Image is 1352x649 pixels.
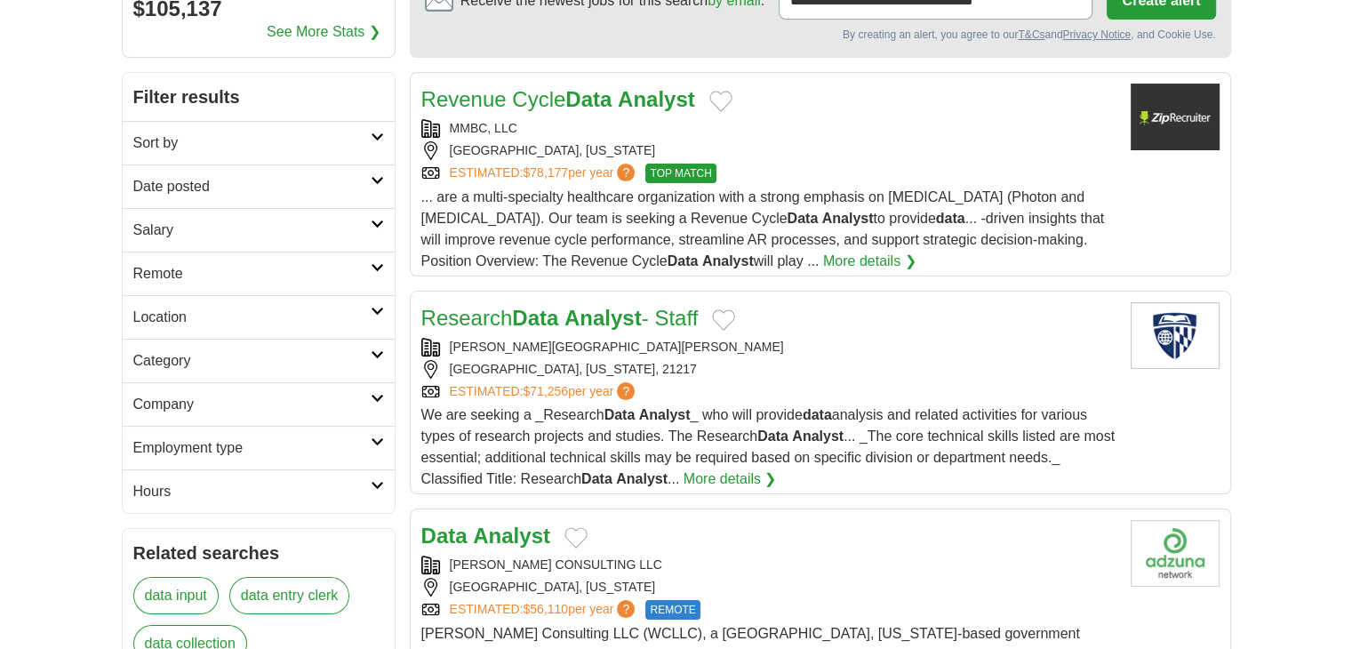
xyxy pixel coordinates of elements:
a: Date posted [123,164,395,208]
strong: Data [788,211,819,226]
a: Privacy Notice [1062,28,1131,41]
a: [PERSON_NAME][GEOGRAPHIC_DATA][PERSON_NAME] [450,340,784,354]
a: Hours [123,469,395,513]
strong: data [936,211,965,226]
div: [GEOGRAPHIC_DATA], [US_STATE], 21217 [421,360,1116,379]
span: We are seeking a _Research _ who will provide analysis and related activities for various types o... [421,407,1116,486]
h2: Employment type [133,437,371,459]
strong: Analyst [822,211,874,226]
h2: Hours [133,481,371,502]
a: ESTIMATED:$71,256per year? [450,382,639,401]
strong: Data [668,253,699,268]
strong: Analyst [702,253,754,268]
h2: Salary [133,220,371,241]
strong: Data [757,429,788,444]
a: Data Analyst [421,524,550,548]
strong: data [803,407,832,422]
a: Sort by [123,121,395,164]
strong: Analyst [564,306,642,330]
a: Employment type [123,426,395,469]
span: $78,177 [523,165,568,180]
strong: Analyst [473,524,550,548]
strong: Analyst [616,471,668,486]
h2: Category [133,350,371,372]
button: Add to favorite jobs [712,309,735,331]
h2: Company [133,394,371,415]
div: [GEOGRAPHIC_DATA], [US_STATE] [421,141,1116,160]
h2: Remote [133,263,371,284]
strong: Data [512,306,558,330]
strong: Analyst [618,87,695,111]
button: Add to favorite jobs [709,91,732,112]
h2: Related searches [133,540,384,566]
span: ? [617,164,635,181]
div: By creating an alert, you agree to our and , and Cookie Use. [425,27,1216,43]
h2: Location [133,307,371,328]
a: Remote [123,252,395,295]
a: data entry clerk [229,577,349,614]
a: More details ❯ [823,251,916,272]
a: ResearchData Analyst- Staff [421,306,699,330]
h2: Filter results [123,73,395,121]
strong: Analyst [792,429,844,444]
a: T&Cs [1018,28,1044,41]
img: Company logo [1131,520,1220,587]
a: ESTIMATED:$56,110per year? [450,600,639,620]
a: data input [133,577,219,614]
div: [GEOGRAPHIC_DATA], [US_STATE] [421,578,1116,597]
a: ESTIMATED:$78,177per year? [450,164,639,183]
strong: Data [421,524,468,548]
div: MMBC, LLC [421,119,1116,138]
strong: Data [604,407,636,422]
a: Location [123,295,395,339]
span: REMOTE [645,600,700,620]
strong: Analyst [639,407,691,422]
span: ... are a multi-specialty healthcare organization with a strong emphasis on [MEDICAL_DATA] (Photo... [421,189,1105,268]
span: ? [617,600,635,618]
span: ? [617,382,635,400]
a: More details ❯ [684,469,777,490]
span: TOP MATCH [645,164,716,183]
span: $71,256 [523,384,568,398]
a: Company [123,382,395,426]
span: $56,110 [523,602,568,616]
h2: Date posted [133,176,371,197]
strong: Data [581,471,612,486]
a: Salary [123,208,395,252]
h2: Sort by [133,132,371,154]
img: Johns Hopkins University logo [1131,302,1220,369]
a: Category [123,339,395,382]
a: See More Stats ❯ [267,21,380,43]
img: Company logo [1131,84,1220,150]
button: Add to favorite jobs [564,527,588,549]
strong: Data [565,87,612,111]
a: Revenue CycleData Analyst [421,87,695,111]
div: [PERSON_NAME] CONSULTING LLC [421,556,1116,574]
